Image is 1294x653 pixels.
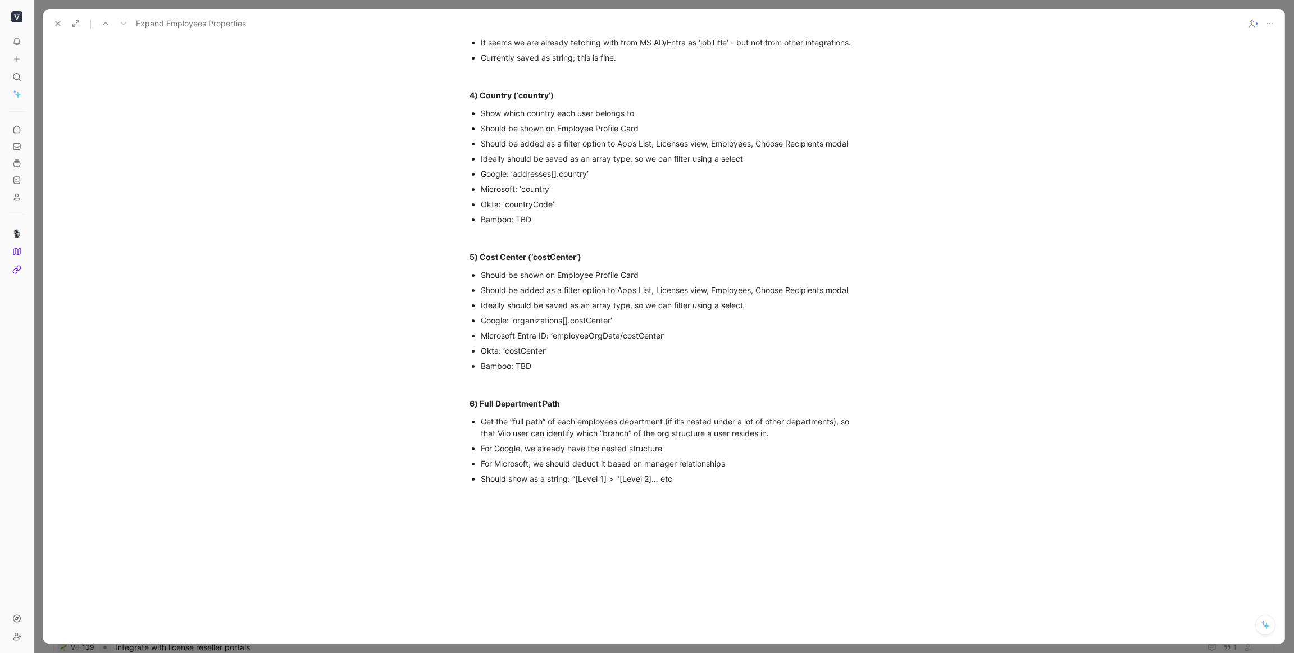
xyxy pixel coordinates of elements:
[481,153,858,165] div: Ideally should be saved as an array type, so we can filter using a select
[470,399,560,408] strong: 6) Full Department Path
[470,252,581,262] strong: 5) Cost Center (‘costCenter’)
[9,9,25,25] button: Viio
[9,214,25,277] div: 🎙️
[481,107,858,119] div: Show which country each user belongs to
[481,458,858,469] div: For Microsoft, we should deduct it based on manager relationships
[481,213,858,225] div: Bamboo: TBD
[481,442,858,454] div: For Google, we already have the nested structure
[481,415,858,439] div: Get the “full path” of each employees department (if it’s nested under a lot of other departments...
[470,90,554,100] strong: 4) Country (‘country’)
[12,229,21,238] img: 🎙️
[136,17,246,30] span: Expand Employees Properties
[481,314,858,326] div: Google: ‘
[481,330,858,341] div: Microsoft Entra ID: ‘employeeOrgData/costCenter’
[481,473,858,485] div: Should show as a string: “[Level 1] > "[Level 2]… etc
[9,226,25,241] a: 🎙️
[481,345,858,357] div: Okta: ‘
[481,138,858,149] div: Should be added as a filter option to Apps List, Licenses view, Employees, Choose Recipients modal
[481,52,858,63] div: Currently saved as string; this is fine.
[481,36,858,48] div: It seems we are already fetching with from MS AD/Entra as ‘jobTitle’ - but not from other integra...
[481,360,858,372] div: Bamboo: TBD
[505,346,547,355] span: costCenter’
[481,168,858,180] div: Google: ‘addresses[].country’
[481,198,858,210] div: Okta: ‘countryCode’
[513,316,612,325] span: organizations[].costCenter’
[481,183,858,195] div: Microsoft: ‘country’
[481,269,858,281] div: Should be shown on Employee Profile Card
[11,11,22,22] img: Viio
[481,122,858,134] div: Should be shown on Employee Profile Card
[481,284,858,296] div: Should be added as a filter option to Apps List, Licenses view, Employees, Choose Recipients modal
[481,299,858,311] div: Ideally should be saved as an array type, so we can filter using a select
